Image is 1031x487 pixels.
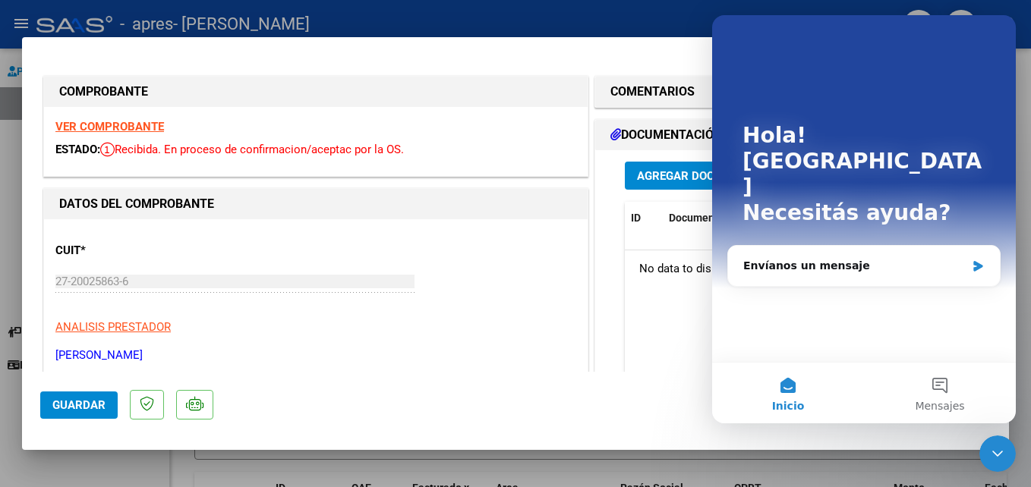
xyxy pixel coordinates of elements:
span: Guardar [52,398,106,412]
span: Documento [669,212,724,224]
datatable-header-cell: ID [625,202,663,234]
iframe: Intercom live chat [712,15,1016,423]
strong: COMPROBANTE [59,84,148,99]
h1: COMENTARIOS [610,83,695,101]
div: No data to display [625,250,952,288]
span: ID [631,212,641,224]
span: ESTADO: [55,143,100,156]
button: Agregar Documento [625,162,773,190]
div: DOCUMENTACIÓN RESPALDATORIA [595,150,987,465]
span: ANALISIS PRESTADOR [55,320,171,334]
button: Guardar [40,391,118,419]
iframe: Intercom live chat [979,435,1016,472]
span: Recibida. En proceso de confirmacion/aceptac por la OS. [100,143,404,156]
span: Agregar Documento [637,169,761,183]
a: VER COMPROBANTE [55,120,164,134]
p: [PERSON_NAME] [55,347,576,364]
p: CUIT [55,242,212,259]
datatable-header-cell: Documento [663,202,777,234]
mat-expansion-panel-header: DOCUMENTACIÓN RESPALDATORIA [595,120,987,150]
h1: DOCUMENTACIÓN RESPALDATORIA [610,126,831,144]
mat-expansion-panel-header: COMENTARIOS [595,77,987,107]
strong: DATOS DEL COMPROBANTE [59,196,214,211]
